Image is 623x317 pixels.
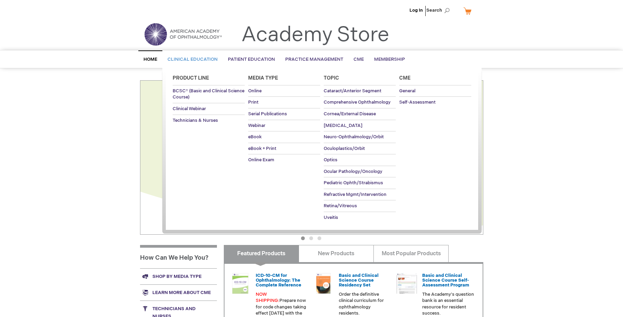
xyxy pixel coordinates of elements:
span: Webinar [248,123,265,128]
a: Log In [409,8,423,13]
span: BCSC® (Basic and Clinical Science Course) [173,88,244,100]
span: Technicians & Nurses [173,118,218,123]
span: Patient Education [228,57,275,62]
a: Basic and Clinical Science Course Residency Set [339,273,379,288]
a: New Products [299,245,374,262]
span: Oculoplastics/Orbit [324,146,365,151]
span: Product Line [173,75,209,81]
a: Most Popular Products [373,245,449,262]
span: Practice Management [285,57,343,62]
span: Optics [324,157,337,163]
span: Membership [374,57,405,62]
span: Refractive Mgmt/Intervention [324,192,387,197]
h1: How Can We Help You? [140,245,217,268]
p: The Academy's question bank is an essential resource for resident success. [422,291,474,317]
img: 02850963u_47.png [313,273,334,294]
span: Print [248,99,258,105]
span: Comprehensive Ophthalmology [324,99,391,105]
a: Learn more about CME [140,284,217,301]
span: General [399,88,415,94]
span: Topic [324,75,339,81]
a: Shop by media type [140,268,217,284]
a: Basic and Clinical Science Course Self-Assessment Program [422,273,469,288]
span: Self-Assessment [399,99,436,105]
span: Search [426,3,452,17]
button: 3 of 3 [318,236,321,240]
span: Clinical Webinar [173,106,206,111]
span: Retina/Vitreous [324,203,357,209]
span: Media Type [248,75,278,81]
p: Order the definitive clinical curriculum for ophthalmology residents. [339,291,391,317]
a: Academy Store [241,23,389,47]
a: ICD-10-CM for Ophthalmology: The Complete Reference [256,273,301,288]
span: Home [143,57,157,62]
span: Serial Publications [248,111,287,117]
span: eBook + Print [248,146,276,151]
span: [MEDICAL_DATA] [324,123,362,128]
span: eBook [248,134,262,140]
img: bcscself_20.jpg [396,273,417,294]
span: Cornea/External Disease [324,111,376,117]
span: CME [354,57,364,62]
button: 1 of 3 [301,236,305,240]
span: Online [248,88,262,94]
img: 0120008u_42.png [230,273,251,294]
font: NOW SHIPPING: [256,292,279,304]
span: Cme [399,75,411,81]
span: Online Exam [248,157,274,163]
span: Clinical Education [168,57,218,62]
span: Cataract/Anterior Segment [324,88,381,94]
button: 2 of 3 [309,236,313,240]
span: Neuro-Ophthalmology/Orbit [324,134,384,140]
a: Featured Products [224,245,299,262]
span: Uveitis [324,215,338,220]
span: Ocular Pathology/Oncology [324,169,382,174]
span: Pediatric Ophth/Strabismus [324,180,383,186]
